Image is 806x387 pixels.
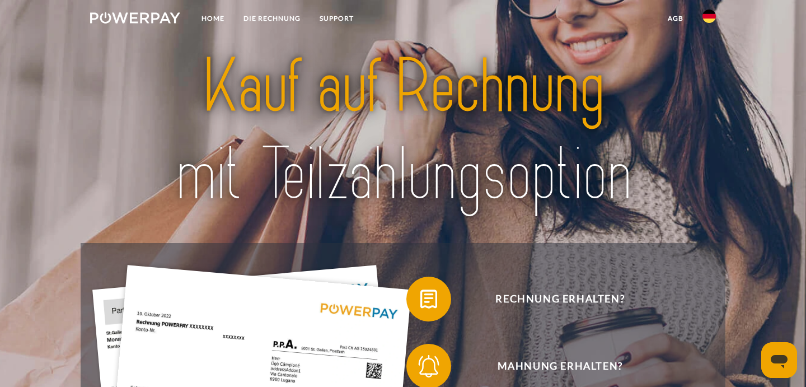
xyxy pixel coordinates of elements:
img: qb_bill.svg [415,285,443,313]
img: qb_bell.svg [415,352,443,380]
span: Rechnung erhalten? [423,277,697,321]
a: agb [658,8,693,29]
img: de [702,10,716,23]
a: DIE RECHNUNG [234,8,310,29]
img: logo-powerpay-white.svg [90,12,180,24]
button: Rechnung erhalten? [406,277,697,321]
a: SUPPORT [310,8,363,29]
iframe: Schaltfläche zum Öffnen des Messaging-Fensters [761,342,797,378]
a: Home [192,8,234,29]
img: title-powerpay_de.svg [121,39,685,222]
